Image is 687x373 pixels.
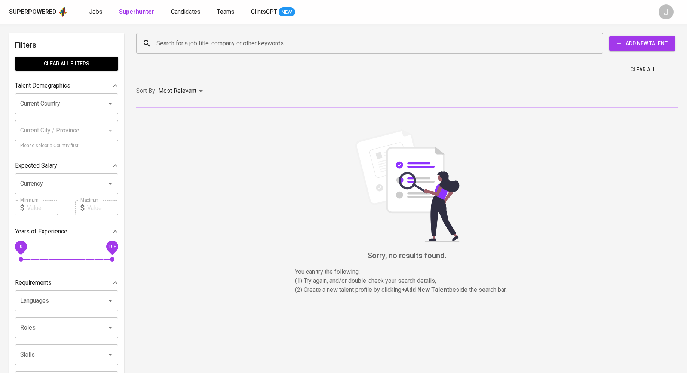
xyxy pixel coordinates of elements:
div: Talent Demographics [15,78,118,93]
h6: Filters [15,39,118,51]
div: Years of Experience [15,224,118,239]
div: Most Relevant [158,84,205,98]
img: file_searching.svg [351,129,463,242]
span: Teams [217,8,234,15]
button: Open [105,322,116,333]
button: Clear All filters [15,57,118,71]
span: 0 [19,244,22,249]
div: Requirements [15,275,118,290]
div: Expected Salary [15,158,118,173]
button: Clear All [627,63,659,77]
span: Candidates [171,8,200,15]
span: Add New Talent [615,39,669,48]
div: J [659,4,674,19]
b: + Add New Talent [401,286,449,293]
img: app logo [58,6,68,18]
a: GlintsGPT NEW [251,7,295,17]
span: NEW [279,9,295,16]
input: Value [27,200,58,215]
p: Sort By [136,86,155,95]
p: Expected Salary [15,161,57,170]
p: Talent Demographics [15,81,70,90]
a: Jobs [89,7,104,17]
a: Superpoweredapp logo [9,6,68,18]
p: (2) Create a new talent profile by clicking beside the search bar. [295,285,519,294]
input: Value [87,200,118,215]
div: Superpowered [9,8,56,16]
a: Teams [217,7,236,17]
h6: Sorry, no results found. [136,250,678,262]
p: Requirements [15,278,52,287]
p: Most Relevant [158,86,196,95]
span: 10+ [108,244,116,249]
p: Please select a Country first [20,142,113,150]
span: Clear All [630,65,656,74]
span: Clear All filters [21,59,112,68]
button: Open [105,296,116,306]
span: GlintsGPT [251,8,277,15]
button: Open [105,349,116,360]
p: You can try the following : [295,267,519,276]
b: Superhunter [119,8,154,15]
p: (1) Try again, and/or double-check your search details, [295,276,519,285]
button: Open [105,98,116,109]
a: Candidates [171,7,202,17]
p: Years of Experience [15,227,67,236]
button: Open [105,178,116,189]
span: Jobs [89,8,102,15]
a: Superhunter [119,7,156,17]
button: Add New Talent [609,36,675,51]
